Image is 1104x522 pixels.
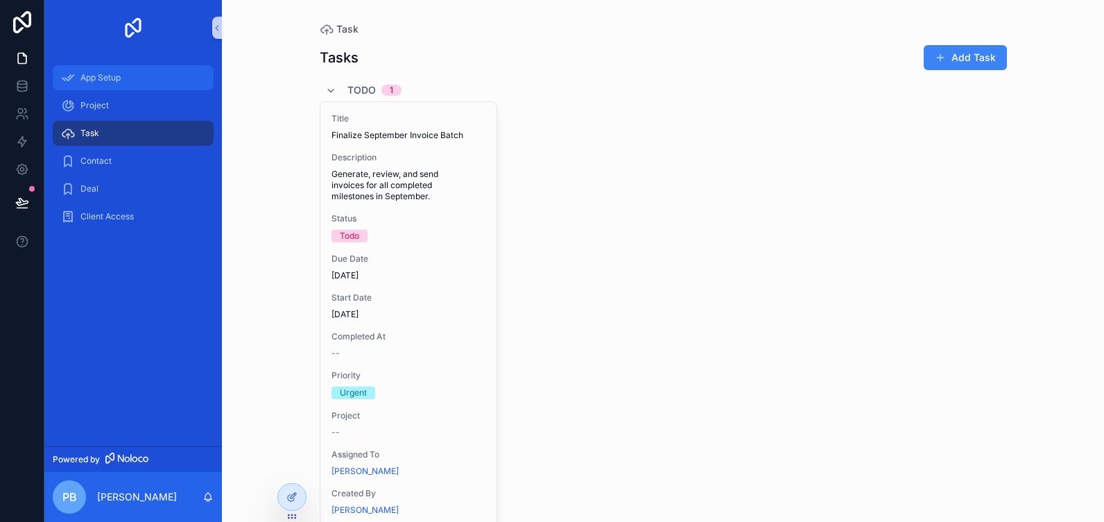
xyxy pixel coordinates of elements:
[331,169,485,202] span: Generate, review, and send invoices for all completed milestones in September.
[62,489,77,505] span: PB
[44,446,222,472] a: Powered by
[331,292,485,303] span: Start Date
[331,410,485,421] span: Project
[53,204,214,229] a: Client Access
[44,56,222,247] div: scrollable content
[97,490,177,504] p: [PERSON_NAME]
[80,211,134,222] span: Client Access
[331,213,485,224] span: Status
[80,183,98,194] span: Deal
[331,370,485,381] span: Priority
[53,176,214,201] a: Deal
[331,113,485,124] span: Title
[331,253,485,264] span: Due Date
[390,85,393,96] div: 1
[53,65,214,90] a: App Setup
[340,230,359,242] div: Todo
[80,128,99,139] span: Task
[331,270,485,281] span: [DATE]
[80,72,121,83] span: App Setup
[340,387,367,399] div: Urgent
[331,309,485,320] span: [DATE]
[924,45,1007,70] button: Add Task
[53,149,214,174] a: Contact
[331,449,485,460] span: Assigned To
[331,466,399,477] a: [PERSON_NAME]
[320,22,359,36] a: Task
[331,427,340,438] span: --
[122,17,144,39] img: App logo
[347,83,376,97] span: Todo
[331,348,340,359] span: --
[53,454,100,465] span: Powered by
[331,152,485,163] span: Description
[320,48,359,67] h1: Tasks
[80,100,109,111] span: Project
[331,505,399,516] a: [PERSON_NAME]
[336,22,359,36] span: Task
[80,155,112,167] span: Contact
[331,488,485,499] span: Created By
[331,130,485,141] span: Finalize September Invoice Batch
[53,93,214,118] a: Project
[53,121,214,146] a: Task
[331,331,485,342] span: Completed At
